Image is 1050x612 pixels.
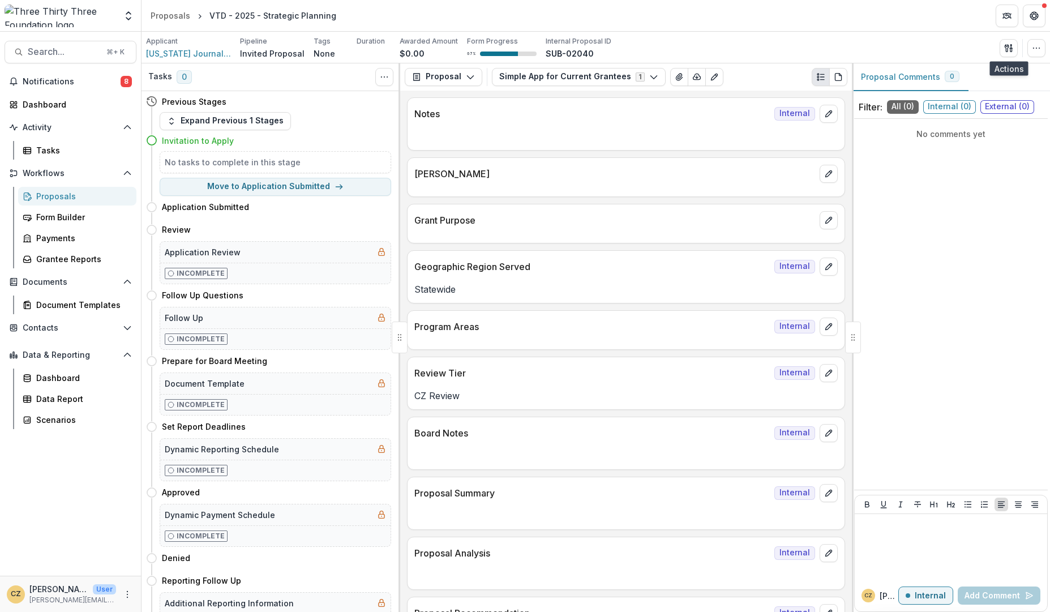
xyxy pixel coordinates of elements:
button: Partners [996,5,1018,27]
div: Data Report [36,393,127,405]
button: Align Left [995,498,1008,511]
p: Duration [357,36,385,46]
button: Heading 2 [944,498,958,511]
p: Proposal Summary [414,486,770,500]
span: All ( 0 ) [887,100,919,114]
p: None [314,48,335,59]
button: Bold [860,498,874,511]
button: Heading 1 [927,498,941,511]
div: Tasks [36,144,127,156]
h4: Reporting Follow Up [162,575,241,587]
button: Notifications8 [5,72,136,91]
p: Internal [915,591,946,601]
nav: breadcrumb [146,7,341,24]
p: Review Tier [414,366,770,380]
button: edit [820,258,838,276]
span: 0 [177,70,192,84]
p: No comments yet [859,128,1043,140]
div: ⌘ + K [104,46,127,58]
span: Internal [774,107,815,121]
h5: Follow Up [165,312,203,324]
h4: Previous Stages [162,96,226,108]
button: edit [820,318,838,336]
p: Notes [414,107,770,121]
h4: Invitation to Apply [162,135,234,147]
h5: Dynamic Payment Schedule [165,509,275,521]
h4: Approved [162,486,200,498]
p: CZ Review [414,389,838,403]
h5: Application Review [165,246,241,258]
a: Form Builder [18,208,136,226]
p: Invited Proposal [240,48,305,59]
button: Open Workflows [5,164,136,182]
p: Board Notes [414,426,770,440]
p: Statewide [414,283,838,296]
button: edit [820,211,838,229]
img: Three Thirty Three Foundation logo [5,5,116,27]
p: Applicant [146,36,178,46]
a: Grantee Reports [18,250,136,268]
p: Filter: [859,100,882,114]
span: Internal [774,260,815,273]
a: [US_STATE] Journalism Trust [146,48,231,59]
a: Dashboard [5,95,136,114]
button: Open Documents [5,273,136,291]
p: Grant Purpose [414,213,815,227]
button: Proposal [405,68,482,86]
button: Simple App for Current Grantees1 [492,68,666,86]
p: Incomplete [177,334,225,344]
span: Internal [774,486,815,500]
span: Internal [774,320,815,333]
button: Italicize [894,498,907,511]
h5: No tasks to complete in this stage [165,156,386,168]
span: 8 [121,76,132,87]
div: Proposals [36,190,127,202]
div: Christine Zachai [11,590,21,598]
h5: Document Template [165,378,245,390]
a: Data Report [18,390,136,408]
p: [PERSON_NAME] [880,590,898,602]
span: Internal [774,426,815,440]
div: Christine Zachai [864,593,872,598]
button: edit [820,424,838,442]
button: Ordered List [978,498,991,511]
p: User [93,584,116,594]
span: External ( 0 ) [980,100,1034,114]
h4: Review [162,224,191,236]
span: Contacts [23,323,118,333]
button: Expand Previous 1 Stages [160,112,291,130]
button: Align Right [1028,498,1042,511]
h4: Prepare for Board Meeting [162,355,267,367]
button: PDF view [829,68,847,86]
button: Open entity switcher [121,5,136,27]
a: Tasks [18,141,136,160]
button: Get Help [1023,5,1045,27]
p: Tags [314,36,331,46]
div: Dashboard [23,99,127,110]
span: 0 [950,72,954,80]
button: edit [820,484,838,502]
h5: Dynamic Reporting Schedule [165,443,279,455]
span: Search... [28,46,100,57]
p: Program Areas [414,320,770,333]
button: Open Contacts [5,319,136,337]
p: Pipeline [240,36,267,46]
a: Proposals [146,7,195,24]
p: Geographic Region Served [414,260,770,273]
button: Move to Application Submitted [160,178,391,196]
h4: Denied [162,552,190,564]
span: Data & Reporting [23,350,118,360]
button: Underline [877,498,890,511]
span: Documents [23,277,118,287]
button: View Attached Files [670,68,688,86]
h5: Additional Reporting Information [165,597,294,609]
button: Add Comment [958,587,1040,605]
h4: Follow Up Questions [162,289,243,301]
button: Align Center [1012,498,1025,511]
p: 67 % [467,50,475,58]
button: edit [820,105,838,123]
button: Strike [911,498,924,511]
a: Document Templates [18,296,136,314]
p: SUB-02040 [546,48,594,59]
